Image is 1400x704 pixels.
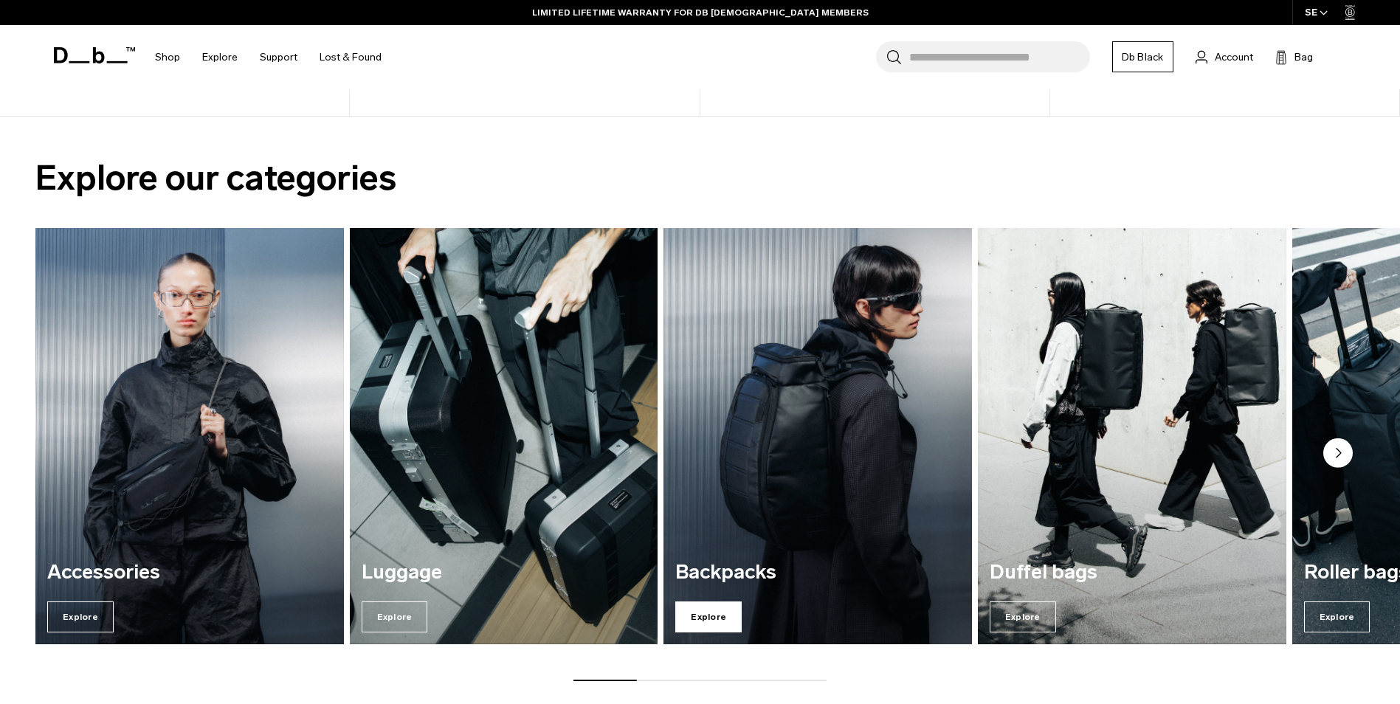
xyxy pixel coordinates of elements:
[978,228,1286,644] a: Duffel bags Explore
[155,31,180,83] a: Shop
[260,31,297,83] a: Support
[1215,49,1253,65] span: Account
[202,31,238,83] a: Explore
[978,228,1286,644] div: 4 / 7
[1112,41,1173,72] a: Db Black
[47,562,332,584] h3: Accessories
[1323,438,1353,470] button: Next slide
[350,228,658,644] a: Luggage Explore
[362,562,646,584] h3: Luggage
[663,228,972,644] div: 3 / 7
[35,228,344,644] div: 1 / 7
[47,601,114,632] span: Explore
[675,601,742,632] span: Explore
[350,228,658,644] div: 2 / 7
[1196,48,1253,66] a: Account
[532,6,869,19] a: LIMITED LIFETIME WARRANTY FOR DB [DEMOGRAPHIC_DATA] MEMBERS
[144,25,393,89] nav: Main Navigation
[1304,601,1370,632] span: Explore
[35,152,1365,204] h2: Explore our categories
[663,228,972,644] a: Backpacks Explore
[1275,48,1313,66] button: Bag
[675,562,960,584] h3: Backpacks
[320,31,382,83] a: Lost & Found
[362,601,428,632] span: Explore
[990,562,1275,584] h3: Duffel bags
[1294,49,1313,65] span: Bag
[35,228,344,644] a: Accessories Explore
[990,601,1056,632] span: Explore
